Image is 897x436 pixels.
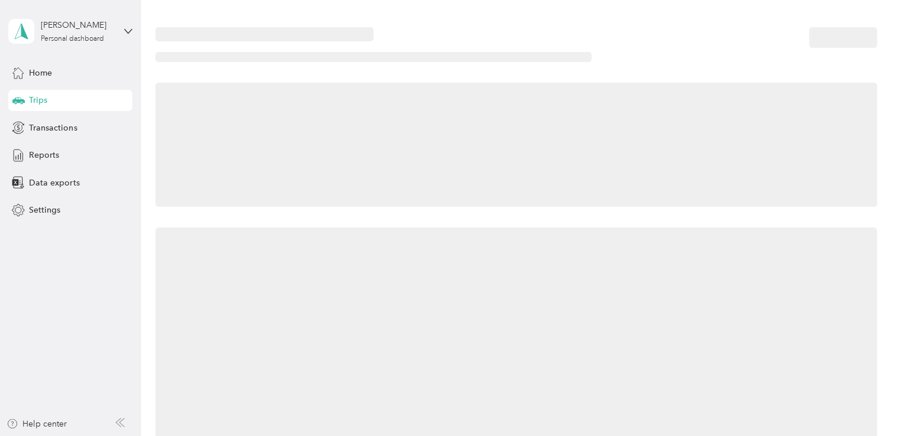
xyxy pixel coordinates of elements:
[6,418,67,430] button: Help center
[29,177,79,189] span: Data exports
[29,67,52,79] span: Home
[41,35,104,43] div: Personal dashboard
[29,94,47,106] span: Trips
[29,149,59,161] span: Reports
[831,370,897,436] iframe: Everlance-gr Chat Button Frame
[29,204,60,216] span: Settings
[41,19,115,31] div: [PERSON_NAME]
[29,122,77,134] span: Transactions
